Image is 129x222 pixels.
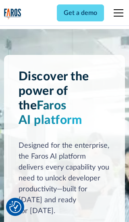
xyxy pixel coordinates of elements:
a: Get a demo [57,4,104,21]
span: Faros AI platform [19,100,82,126]
button: Cookie Settings [9,201,21,213]
img: Logo of the analytics and reporting company Faros. [4,8,21,20]
h1: Discover the power of the [19,69,111,128]
img: Revisit consent button [9,201,21,213]
div: menu [109,3,125,23]
a: home [4,8,21,20]
div: Designed for the enterprise, the Faros AI platform delivers every capability you need to unlock d... [19,140,111,217]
